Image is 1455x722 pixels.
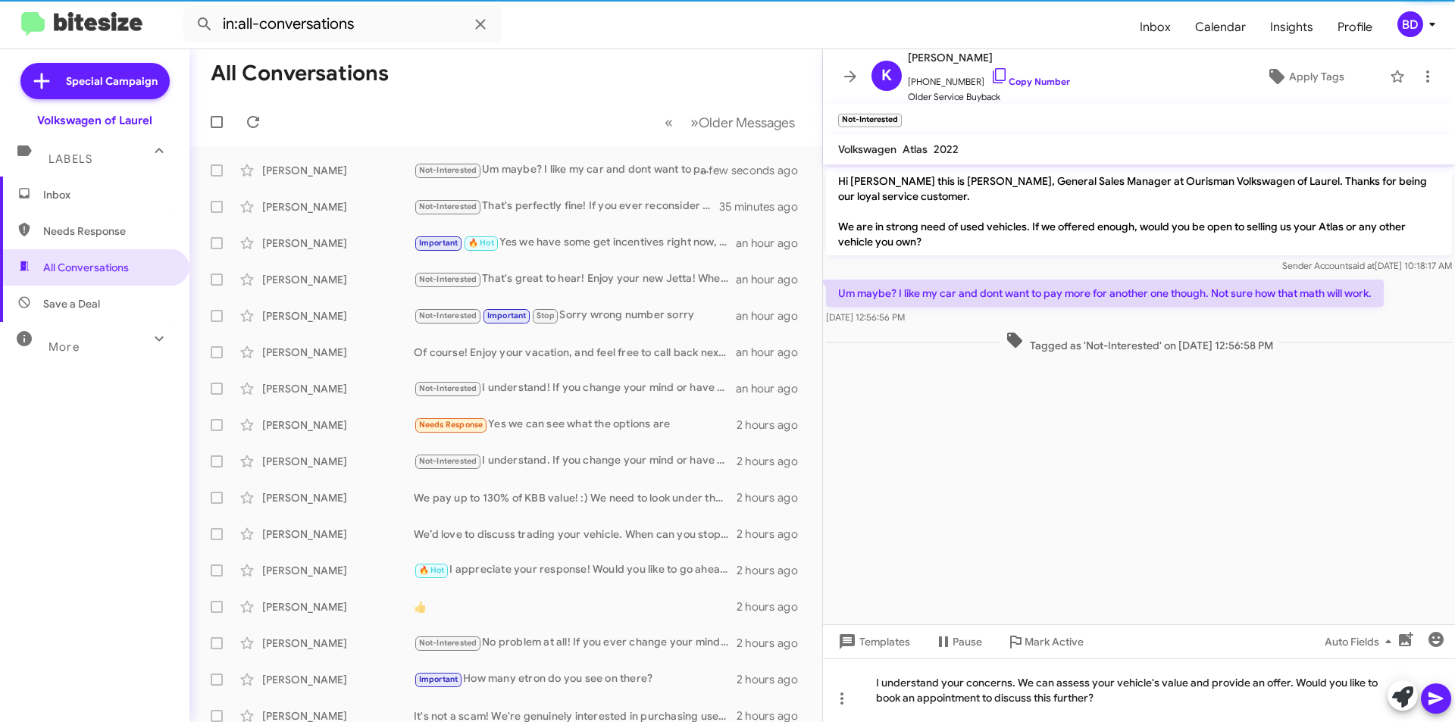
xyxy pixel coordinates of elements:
div: [PERSON_NAME] [262,236,414,251]
div: 2 hours ago [737,636,810,651]
button: BD [1385,11,1438,37]
span: K [881,64,892,88]
a: Inbox [1128,5,1183,49]
div: I understand your concerns. We can assess your vehicle's value and provide an offer. Would you li... [823,658,1455,722]
div: How many etron do you see on there? [414,670,737,688]
a: Special Campaign [20,63,170,99]
span: Not-Interested [419,383,477,393]
div: an hour ago [736,381,810,396]
a: Profile [1325,5,1385,49]
div: [PERSON_NAME] [262,272,414,287]
span: Not-Interested [419,638,477,648]
span: Save a Deal [43,296,100,311]
a: Copy Number [990,76,1070,87]
span: Labels [48,152,92,166]
span: [DATE] 12:56:56 PM [826,311,905,323]
div: [PERSON_NAME] [262,381,414,396]
button: Templates [823,628,922,655]
span: [PERSON_NAME] [908,48,1070,67]
span: Stop [537,311,555,320]
small: Not-Interested [838,114,902,127]
div: That's great to hear! Enjoy your new Jetta! When you're ready for another vehicle, just reach out... [414,270,736,288]
div: [PERSON_NAME] [262,163,414,178]
div: 2 hours ago [737,490,810,505]
div: Yes we can see what the options are [414,416,737,433]
div: 2 hours ago [737,454,810,469]
input: Search [183,6,502,42]
div: [PERSON_NAME] [262,199,414,214]
div: a few seconds ago [719,163,810,178]
span: « [665,113,673,132]
div: 2 hours ago [737,672,810,687]
span: Important [487,311,527,320]
div: 2 hours ago [737,417,810,433]
div: [PERSON_NAME] [262,490,414,505]
nav: Page navigation example [656,107,804,138]
span: Important [419,238,458,248]
span: 🔥 Hot [468,238,494,248]
span: said at [1348,260,1375,271]
h1: All Conversations [211,61,389,86]
button: Pause [922,628,994,655]
div: 2 hours ago [737,527,810,542]
span: Atlas [903,142,928,156]
a: Insights [1258,5,1325,49]
span: Not-Interested [419,274,477,284]
div: [PERSON_NAME] [262,527,414,542]
span: Not-Interested [419,202,477,211]
span: 🔥 Hot [419,565,445,575]
span: Tagged as 'Not-Interested' on [DATE] 12:56:58 PM [1000,331,1279,353]
a: Calendar [1183,5,1258,49]
span: Auto Fields [1325,628,1397,655]
div: [PERSON_NAME] [262,563,414,578]
span: Sender Account [DATE] 10:18:17 AM [1282,260,1452,271]
div: Sorry wrong number sorry [414,307,736,324]
div: 2 hours ago [737,599,810,614]
span: More [48,340,80,354]
span: Not-Interested [419,165,477,175]
div: BD [1397,11,1423,37]
span: Not-Interested [419,456,477,466]
button: Auto Fields [1313,628,1410,655]
span: Older Service Buyback [908,89,1070,105]
div: Of course! Enjoy your vacation, and feel free to call back next week when you're ready to discuss... [414,345,736,360]
button: Apply Tags [1227,63,1382,90]
span: Not-Interested [419,311,477,320]
div: an hour ago [736,345,810,360]
span: Apply Tags [1289,63,1344,90]
span: [PHONE_NUMBER] [908,67,1070,89]
div: [PERSON_NAME] [262,672,414,687]
button: Next [681,107,804,138]
span: Needs Response [43,223,172,239]
span: Important [419,674,458,684]
div: Um maybe? I like my car and dont want to pay more for another one though. Not sure how that math ... [414,161,719,179]
span: 2022 [934,142,959,156]
div: [PERSON_NAME] [262,599,414,614]
div: I understand! If you change your mind or have any questions in the future, feel free to reach out... [414,380,736,397]
span: » [690,113,699,132]
span: Older Messages [699,114,795,131]
div: I understand. If you change your mind or have any questions, feel free to reach out. Have a great... [414,452,737,470]
p: Hi [PERSON_NAME] this is [PERSON_NAME], General Sales Manager at Ourisman Volkswagen of Laurel. T... [826,167,1452,255]
span: Templates [835,628,910,655]
span: Inbox [43,187,172,202]
div: Yes we have some get incentives right now, when can you make it in? [414,234,736,252]
button: Previous [656,107,682,138]
div: [PERSON_NAME] [262,308,414,323]
div: Volkswagen of Laurel [37,113,152,128]
span: Pause [953,628,982,655]
div: We pay up to 130% of KBB value! :) We need to look under the hood to get you an exact number - so... [414,490,737,505]
span: All Conversations [43,260,129,275]
div: That's perfectly fine! If you ever reconsider or want to know more about vehicle buying, feel fre... [414,198,719,215]
div: No problem at all! If you ever change your mind or have any questions in the future, feel free to... [414,634,737,652]
div: 35 minutes ago [719,199,810,214]
div: an hour ago [736,272,810,287]
p: Um maybe? I like my car and dont want to pay more for another one though. Not sure how that math ... [826,280,1384,307]
span: Mark Active [1025,628,1084,655]
div: [PERSON_NAME] [262,636,414,651]
div: I appreciate your response! Would you like to go ahead and book an appointment for either [DATE] ... [414,561,737,579]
